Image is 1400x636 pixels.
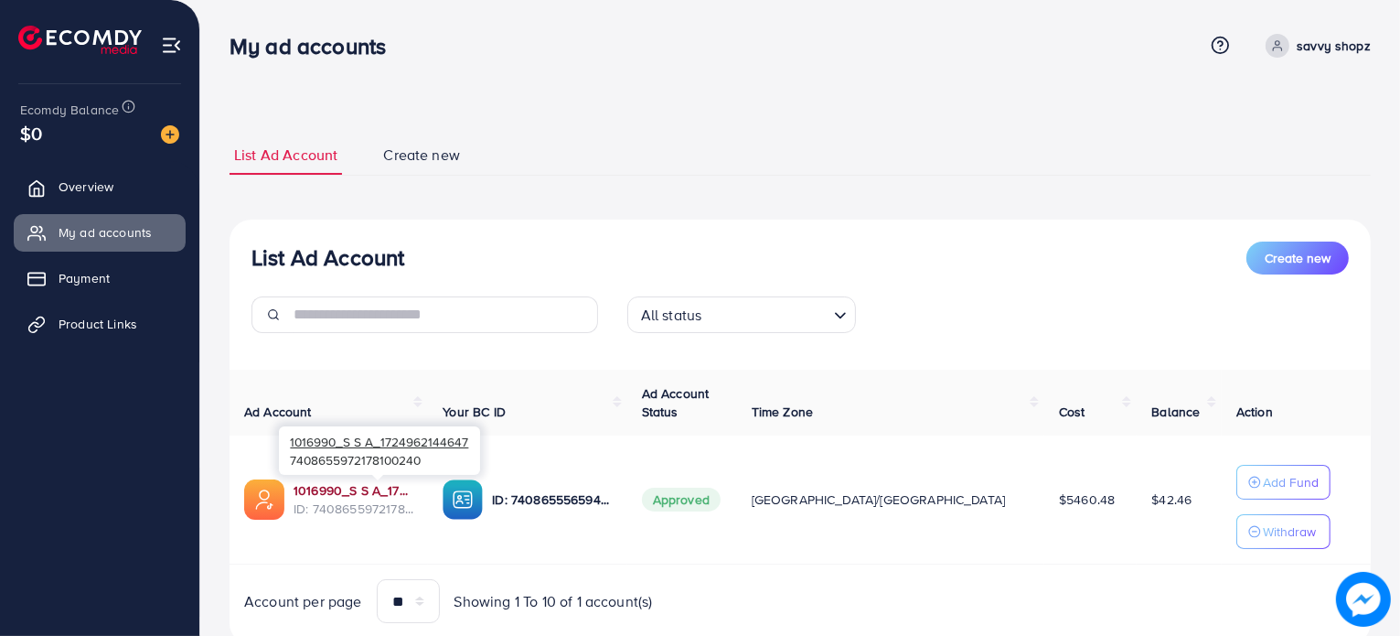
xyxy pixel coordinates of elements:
span: $5460.48 [1059,490,1115,509]
h3: List Ad Account [251,244,404,271]
span: Payment [59,269,110,287]
span: All status [637,302,706,329]
span: Overview [59,178,113,196]
img: image [1336,572,1391,627]
button: Withdraw [1236,514,1331,549]
span: Time Zone [752,403,813,421]
span: $42.46 [1151,490,1192,509]
p: Withdraw [1263,521,1316,543]
a: savvy shopz [1258,34,1371,58]
img: menu [161,35,182,56]
span: Your BC ID [443,403,506,421]
span: Ad Account Status [642,384,710,421]
img: image [161,125,179,144]
span: Cost [1059,403,1085,421]
span: Product Links [59,315,137,333]
span: My ad accounts [59,223,152,242]
p: Add Fund [1263,471,1319,493]
button: Create new [1246,242,1349,275]
span: Action [1236,403,1273,421]
p: savvy shopz [1297,35,1371,57]
img: logo [18,26,142,54]
span: $0 [20,120,42,146]
span: List Ad Account [234,145,337,166]
span: Ad Account [244,403,312,421]
button: Add Fund [1236,465,1331,500]
img: ic-ads-acc.e4c84228.svg [244,480,284,520]
span: Ecomdy Balance [20,101,119,119]
a: Overview [14,168,186,205]
span: Balance [1151,403,1200,421]
span: Account per page [244,591,362,612]
span: Approved [642,488,721,512]
a: Product Links [14,306,186,342]
p: ID: 7408655565947191312 [492,489,612,511]
span: 1016990_S S A_1724962144647 [290,433,468,450]
input: Search for option [707,298,826,329]
a: My ad accounts [14,214,186,251]
h3: My ad accounts [230,33,401,59]
a: Payment [14,260,186,296]
span: Create new [1265,249,1331,267]
a: 1016990_S S A_1724962144647 [294,481,413,500]
div: Search for option [627,296,856,333]
span: Create new [383,145,460,166]
span: [GEOGRAPHIC_DATA]/[GEOGRAPHIC_DATA] [752,490,1006,509]
span: Showing 1 To 10 of 1 account(s) [454,591,653,612]
div: 7408655972178100240 [279,426,480,475]
span: ID: 7408655972178100240 [294,500,413,518]
img: ic-ba-acc.ded83a64.svg [443,480,483,520]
